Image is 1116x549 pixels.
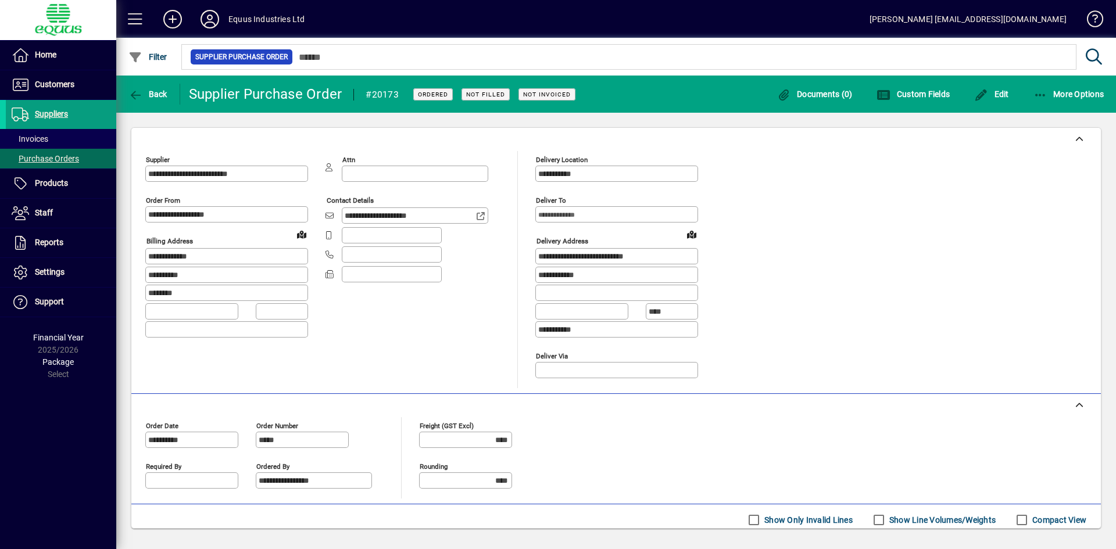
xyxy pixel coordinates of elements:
mat-label: Freight (GST excl) [420,421,474,429]
a: Support [6,288,116,317]
mat-label: Deliver via [536,351,568,360]
span: Custom Fields [877,89,950,99]
label: Show Only Invalid Lines [762,514,853,526]
button: Documents (0) [774,84,856,105]
button: Edit [971,84,1012,105]
span: Ordered [418,91,448,98]
span: Products [35,178,68,188]
mat-label: Attn [342,156,355,164]
mat-label: Supplier [146,156,170,164]
div: #20173 [366,85,399,104]
span: Staff [35,208,53,217]
span: Financial Year [33,333,84,342]
a: Home [6,41,116,70]
mat-label: Deliver To [536,196,566,204]
span: Edit [974,89,1009,99]
a: View on map [682,225,701,243]
app-page-header-button: Back [116,84,180,105]
span: Invoices [12,134,48,143]
span: Not Filled [466,91,505,98]
mat-label: Delivery Location [536,156,588,164]
label: Compact View [1030,514,1086,526]
span: More Options [1033,89,1104,99]
a: Knowledge Base [1078,2,1101,40]
a: Settings [6,258,116,287]
a: View on map [292,225,311,243]
button: Custom Fields [874,84,953,105]
span: Customers [35,80,74,89]
mat-label: Required by [146,462,181,470]
div: Supplier Purchase Order [189,85,342,103]
mat-label: Order number [256,421,298,429]
a: Purchase Orders [6,149,116,168]
span: Suppliers [35,109,68,119]
mat-label: Ordered by [256,462,289,470]
button: Profile [191,9,228,30]
span: Purchase Orders [12,154,79,163]
button: More Options [1031,84,1107,105]
a: Staff [6,199,116,228]
mat-label: Order from [146,196,180,204]
button: Back [126,84,170,105]
a: Products [6,169,116,198]
span: Settings [35,267,65,277]
a: Customers [6,70,116,99]
span: Not Invoiced [523,91,571,98]
span: Filter [128,52,167,62]
button: Filter [126,46,170,67]
span: Back [128,89,167,99]
div: Equus Industries Ltd [228,10,305,28]
button: Add [154,9,191,30]
label: Show Line Volumes/Weights [887,514,996,526]
a: Reports [6,228,116,257]
span: Documents (0) [777,89,853,99]
mat-label: Rounding [420,462,448,470]
span: Supplier Purchase Order [195,51,288,63]
span: Package [42,357,74,367]
span: Support [35,297,64,306]
span: Home [35,50,56,59]
span: Reports [35,238,63,247]
a: Invoices [6,129,116,149]
div: [PERSON_NAME] [EMAIL_ADDRESS][DOMAIN_NAME] [870,10,1067,28]
mat-label: Order date [146,421,178,429]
